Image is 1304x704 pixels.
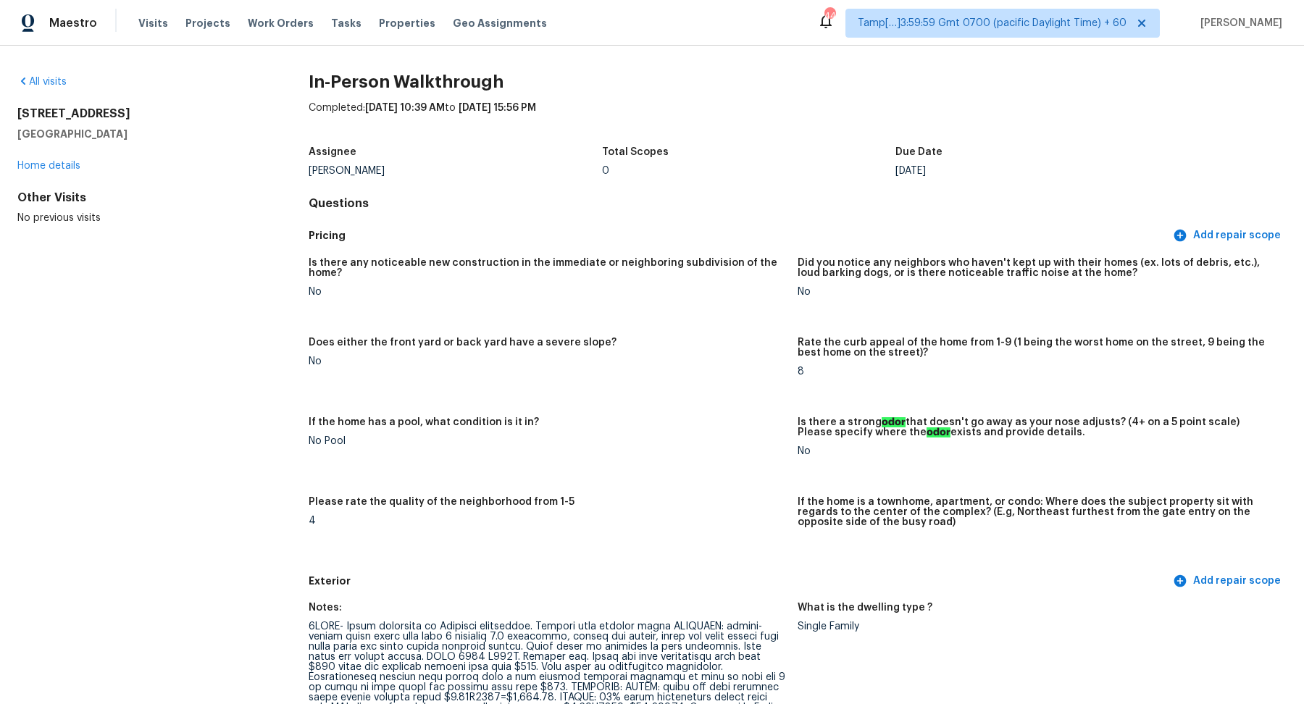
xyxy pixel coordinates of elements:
[858,16,1127,30] span: Tamp[…]3:59:59 Gmt 0700 (pacific Daylight Time) + 60
[1176,572,1281,590] span: Add repair scope
[17,77,67,87] a: All visits
[309,516,786,526] div: 4
[185,16,230,30] span: Projects
[309,338,617,348] h5: Does either the front yard or back yard have a severe slope?
[309,603,342,613] h5: Notes:
[798,603,932,613] h5: What is the dwelling type ?
[895,166,1189,176] div: [DATE]
[882,417,906,427] ah_el_jm_1744356538015: odor
[309,417,539,427] h5: If the home has a pool, what condition is it in?
[453,16,547,30] span: Geo Assignments
[309,287,786,297] div: No
[331,18,361,28] span: Tasks
[138,16,168,30] span: Visits
[602,166,895,176] div: 0
[798,258,1275,278] h5: Did you notice any neighbors who haven't kept up with their homes (ex. lots of debris, etc.), lou...
[17,127,262,141] h5: [GEOGRAPHIC_DATA]
[798,621,1275,632] div: Single Family
[1195,16,1282,30] span: [PERSON_NAME]
[927,427,950,437] ah_el_jm_1744356538015: odor
[365,103,445,113] span: [DATE] 10:39 AM
[248,16,314,30] span: Work Orders
[309,228,1170,243] h5: Pricing
[309,166,602,176] div: [PERSON_NAME]
[309,356,786,366] div: No
[309,436,786,446] div: No Pool
[17,161,80,171] a: Home details
[798,446,1275,456] div: No
[1170,568,1287,595] button: Add repair scope
[1176,227,1281,245] span: Add repair scope
[309,196,1287,211] h4: Questions
[17,190,262,205] div: Other Visits
[49,16,97,30] span: Maestro
[309,497,574,507] h5: Please rate the quality of the neighborhood from 1-5
[379,16,435,30] span: Properties
[798,338,1275,358] h5: Rate the curb appeal of the home from 1-9 (1 being the worst home on the street, 9 being the best...
[309,75,1287,89] h2: In-Person Walkthrough
[895,147,943,157] h5: Due Date
[798,366,1275,377] div: 8
[1170,222,1287,249] button: Add repair scope
[798,287,1275,297] div: No
[309,574,1170,589] h5: Exterior
[798,497,1275,527] h5: If the home is a townhome, apartment, or condo: Where does the subject property sit with regards ...
[309,258,786,278] h5: Is there any noticeable new construction in the immediate or neighboring subdivision of the home?
[309,101,1287,138] div: Completed: to
[309,147,356,157] h5: Assignee
[824,9,835,23] div: 442
[459,103,536,113] span: [DATE] 15:56 PM
[798,417,1275,437] h5: Is there a strong that doesn't go away as your nose adjusts? (4+ on a 5 point scale) Please speci...
[602,147,669,157] h5: Total Scopes
[17,106,262,121] h2: [STREET_ADDRESS]
[17,213,101,223] span: No previous visits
